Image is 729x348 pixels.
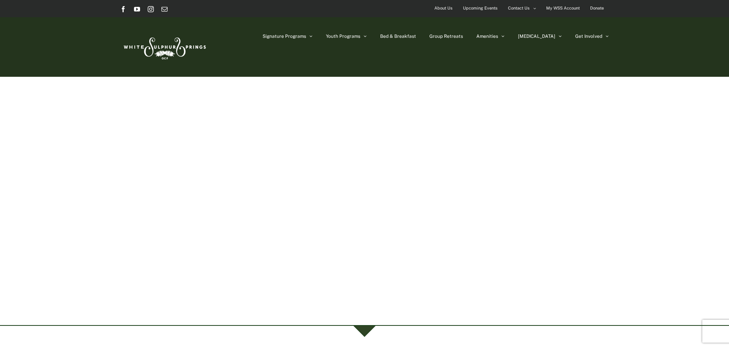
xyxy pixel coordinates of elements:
span: Get Involved [575,34,602,39]
a: Instagram [148,6,154,12]
a: Facebook [120,6,126,12]
a: Signature Programs [263,17,313,55]
span: Group Retreats [429,34,463,39]
span: Amenities [476,34,498,39]
span: Contact Us [508,3,530,14]
a: Amenities [476,17,505,55]
a: Bed & Breakfast [380,17,416,55]
nav: Main Menu [263,17,609,55]
span: Donate [590,3,604,14]
a: Youth Programs [326,17,367,55]
a: Group Retreats [429,17,463,55]
span: Upcoming Events [463,3,498,14]
a: [MEDICAL_DATA] [518,17,562,55]
img: White Sulphur Springs Logo [120,29,208,65]
a: Get Involved [575,17,609,55]
span: Bed & Breakfast [380,34,416,39]
a: YouTube [134,6,140,12]
span: Youth Programs [326,34,360,39]
span: About Us [434,3,453,14]
span: Signature Programs [263,34,306,39]
span: [MEDICAL_DATA] [518,34,555,39]
a: Email [161,6,168,12]
span: My WSS Account [546,3,580,14]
